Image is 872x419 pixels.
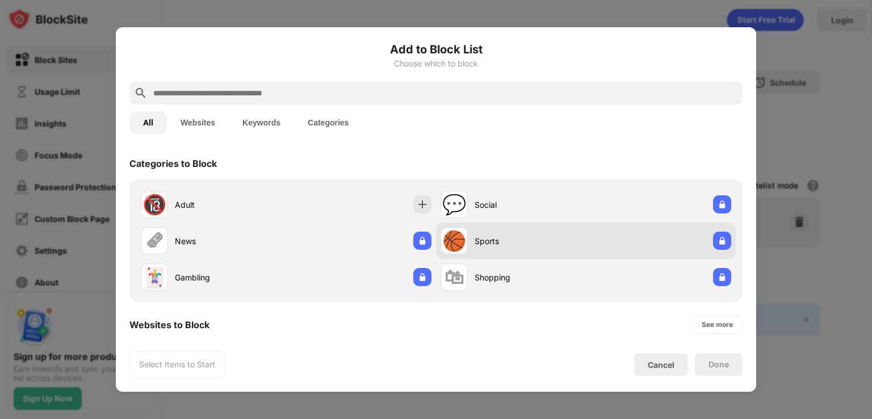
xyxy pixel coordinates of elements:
div: 💬 [442,193,466,216]
div: Categories to Block [129,158,217,169]
div: Sports [475,235,586,247]
div: News [175,235,286,247]
div: See more [702,319,733,330]
button: Categories [294,111,362,134]
button: Keywords [229,111,294,134]
div: Shopping [475,271,586,283]
div: Done [708,360,729,369]
div: 🏀 [442,229,466,253]
button: All [129,111,167,134]
div: Adult [175,199,286,211]
div: 🛍 [445,266,464,289]
div: 🗞 [145,229,164,253]
button: Websites [167,111,229,134]
div: Cancel [648,360,674,370]
img: search.svg [134,86,148,100]
div: Gambling [175,271,286,283]
div: Websites to Block [129,319,209,330]
div: Social [475,199,586,211]
div: 🔞 [142,193,166,216]
div: Select Items to Start [139,359,215,370]
h6: Add to Block List [129,41,743,58]
div: 🃏 [142,266,166,289]
div: Choose which to block [129,59,743,68]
